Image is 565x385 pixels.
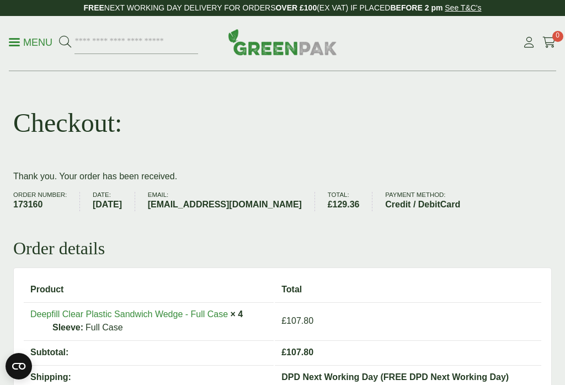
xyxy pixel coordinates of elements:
[52,321,267,334] p: Full Case
[13,198,67,211] strong: 173160
[281,316,286,325] span: £
[93,198,122,211] strong: [DATE]
[385,198,460,211] strong: Credit / DebitCard
[328,192,373,211] li: Total:
[445,3,481,12] a: See T&C's
[281,316,313,325] bdi: 107.80
[24,340,274,364] th: Subtotal:
[9,36,52,47] a: Menu
[83,3,104,12] strong: FREE
[13,107,122,139] h1: Checkout:
[328,200,333,209] span: £
[281,347,313,357] span: 107.80
[542,37,556,48] i: Cart
[148,198,302,211] strong: [EMAIL_ADDRESS][DOMAIN_NAME]
[9,36,52,49] p: Menu
[328,200,360,209] bdi: 129.36
[6,353,32,379] button: Open CMP widget
[30,309,228,319] a: Deepfill Clear Plastic Sandwich Wedge - Full Case
[385,192,473,211] li: Payment method:
[231,309,243,319] strong: × 4
[24,278,274,301] th: Product
[552,31,563,42] span: 0
[542,34,556,51] a: 0
[522,37,536,48] i: My Account
[13,192,80,211] li: Order number:
[13,170,552,183] p: Thank you. Your order has been received.
[275,3,317,12] strong: OVER £100
[275,278,541,301] th: Total
[148,192,315,211] li: Email:
[52,321,83,334] strong: Sleeve:
[390,3,443,12] strong: BEFORE 2 pm
[281,347,286,357] span: £
[13,238,552,259] h2: Order details
[93,192,135,211] li: Date:
[228,29,337,55] img: GreenPak Supplies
